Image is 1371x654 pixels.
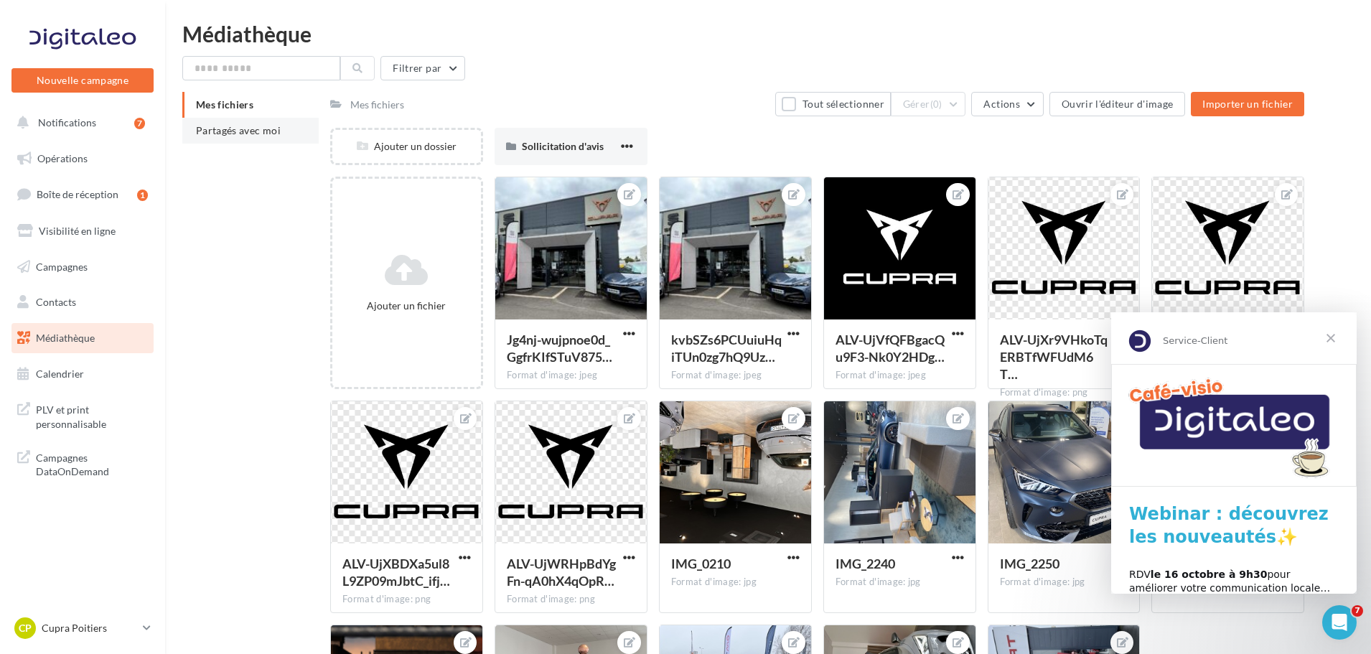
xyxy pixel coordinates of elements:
[11,615,154,642] a: CP Cupra Poitiers
[36,448,148,479] span: Campagnes DataOnDemand
[18,256,228,298] div: RDV pour améliorer votre communication locale… et attirer plus de clients !
[1000,576,1128,589] div: Format d'image: jpg
[39,256,156,268] b: le 16 octobre à 9h30
[342,593,471,606] div: Format d'image: png
[350,98,404,112] div: Mes fichiers
[9,359,156,389] a: Calendrier
[9,216,156,246] a: Visibilité en ligne
[836,332,945,365] span: ALV-UjVfQFBgacQu9F3-Nk0Y2HDganyLZFhYzeTwEaM_vLa_TfHzTk4c
[507,332,612,365] span: Jg4nj-wujpnoe0d_GgfrKIfSTuV875cvpYJAwU8XsJTHNUStSa14J5XTEpPoGiawFLhsnQ7hoVRi1q6TTQ=s0
[836,556,895,571] span: IMG_2240
[507,369,635,382] div: Format d'image: jpeg
[9,252,156,282] a: Campagnes
[36,332,95,344] span: Médiathèque
[1000,556,1059,571] span: IMG_2250
[671,556,731,571] span: IMG_0210
[37,152,88,164] span: Opérations
[39,225,116,237] span: Visibilité en ligne
[380,56,465,80] button: Filtrer par
[671,369,800,382] div: Format d'image: jpeg
[522,140,604,152] span: Sollicitation d'avis
[1000,386,1128,399] div: Format d'image: png
[134,118,145,129] div: 7
[38,116,96,129] span: Notifications
[9,394,156,436] a: PLV et print personnalisable
[19,621,32,635] span: CP
[11,68,154,93] button: Nouvelle campagne
[507,556,616,589] span: ALV-UjWRHpBdYgFn-qA0hX4qOpRTXb-XiAonQ8JxLanBAe3ZgxfwgjE4
[196,98,253,111] span: Mes fichiers
[137,190,148,201] div: 1
[1202,98,1293,110] span: Importer un fichier
[930,98,942,110] span: (0)
[891,92,966,116] button: Gérer(0)
[9,144,156,174] a: Opérations
[36,368,84,380] span: Calendrier
[775,92,890,116] button: Tout sélectionner
[971,92,1043,116] button: Actions
[1000,332,1108,382] span: ALV-UjXr9VHkoTqERBTfWFUdM6Tc90forLUXDrQkcaqLulY-KfqdZWp0
[507,593,635,606] div: Format d'image: png
[36,296,76,308] span: Contacts
[37,188,118,200] span: Boîte de réception
[42,621,137,635] p: Cupra Poitiers
[1049,92,1185,116] button: Ouvrir l'éditeur d'image
[9,323,156,353] a: Médiathèque
[182,23,1354,45] div: Médiathèque
[836,576,964,589] div: Format d'image: jpg
[9,179,156,210] a: Boîte de réception1
[1191,92,1304,116] button: Importer un fichier
[9,108,151,138] button: Notifications 7
[36,400,148,431] span: PLV et print personnalisable
[983,98,1019,110] span: Actions
[1322,605,1357,640] iframe: Intercom live chat
[671,332,782,365] span: kvbSZs6PCUuiuHqiTUn0zg7hQ9UzJ7F_q4Htk3VnmNDAr6mx8IQt-SDjDO7gA7pds8CmZx4uLilJUS72_Q=s0
[342,556,450,589] span: ALV-UjXBDXa5ul8L9ZP09mJbtC_ifjwwbjPdg4OYGKDcRfCZBOfv2AjV
[836,369,964,382] div: Format d'image: jpeg
[332,139,481,154] div: Ajouter un dossier
[338,299,475,313] div: Ajouter un fichier
[9,287,156,317] a: Contacts
[196,124,281,136] span: Partagés avec moi
[671,576,800,589] div: Format d'image: jpg
[1111,312,1357,594] iframe: Intercom live chat message
[36,260,88,272] span: Campagnes
[9,442,156,485] a: Campagnes DataOnDemand
[1352,605,1363,617] span: 7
